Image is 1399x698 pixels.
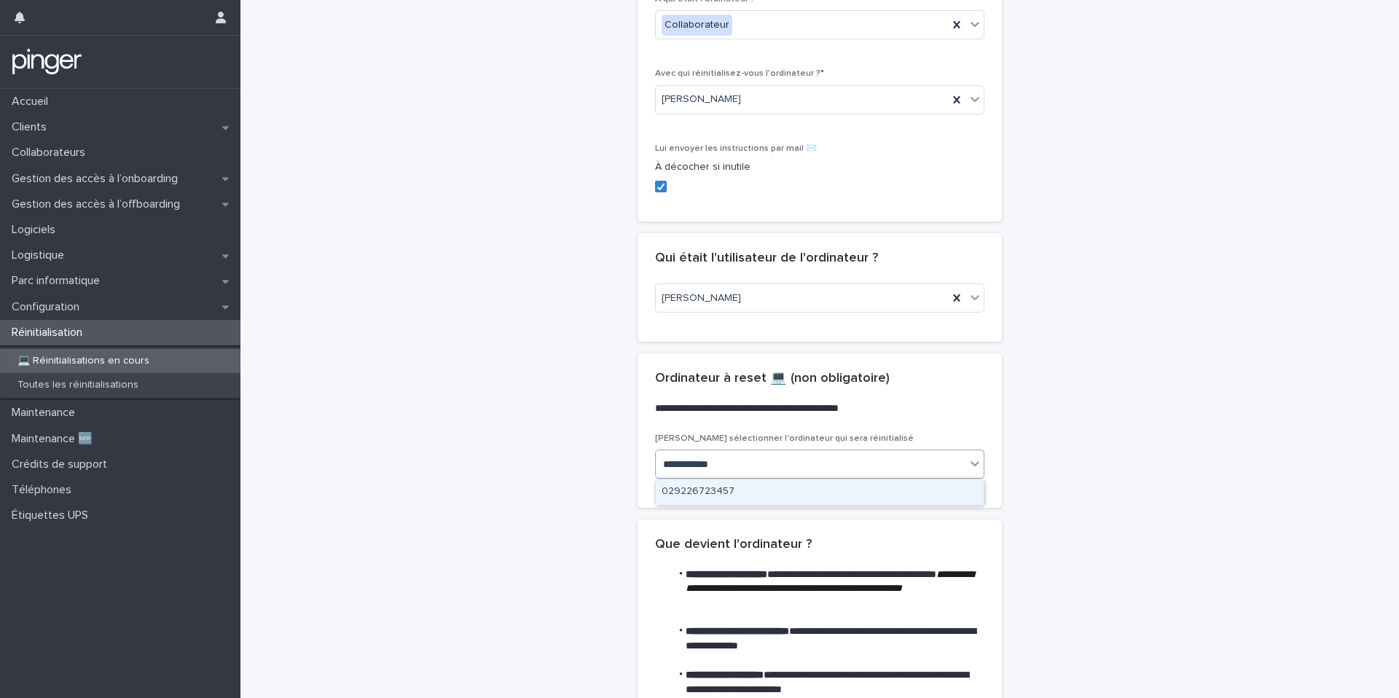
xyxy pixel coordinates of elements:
span: [PERSON_NAME] [662,291,741,306]
span: [PERSON_NAME] sélectionner l'ordinateur qui sera réinitialisé [655,434,914,443]
img: mTgBEunGTSyRkCgitkcU [12,47,82,77]
p: Toutes les réinitialisations [6,379,150,391]
p: Configuration [6,300,91,314]
p: Maintenance [6,406,87,420]
p: Clients [6,120,58,134]
p: Logistique [6,248,76,262]
span: [PERSON_NAME] [662,92,741,107]
div: Collaborateur [662,15,732,36]
p: Collaborateurs [6,146,97,160]
span: Avec qui réinitialisez-vous l'ordinateur ? [655,69,824,78]
p: 💻 Réinitialisations en cours [6,355,161,367]
h2: Que devient l'ordinateur ? [655,537,812,553]
div: 029226723457 [656,479,984,505]
p: Gestion des accès à l’onboarding [6,172,189,186]
p: Parc informatique [6,274,111,288]
p: Maintenance 🆕 [6,432,104,446]
p: Téléphones [6,483,83,497]
p: À décocher si inutile [655,160,984,175]
h2: Qui était l'utilisateur de l'ordinateur ? [655,251,878,267]
h2: Ordinateur à reset 💻 (non obligatoire) [655,371,890,387]
p: Logiciels [6,223,67,237]
span: Lui envoyer les instructions par mail ✉️ [655,144,817,153]
p: Étiquettes UPS [6,509,100,522]
p: Gestion des accès à l’offboarding [6,197,192,211]
p: Accueil [6,95,60,109]
p: Crédits de support [6,458,119,471]
p: Réinitialisation [6,326,94,340]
